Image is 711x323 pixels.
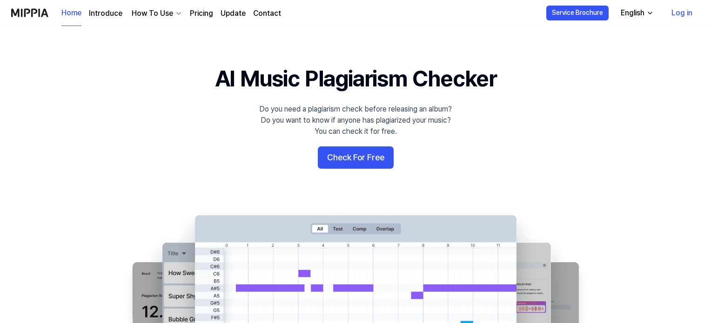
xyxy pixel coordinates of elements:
button: Service Brochure [546,6,609,20]
button: How To Use [130,8,182,19]
a: Contact [253,8,281,19]
a: Home [61,0,81,26]
div: How To Use [130,8,175,19]
a: Pricing [190,8,213,19]
button: English [613,4,659,22]
div: Do you need a plagiarism check before releasing an album? Do you want to know if anyone has plagi... [259,104,452,137]
a: Update [221,8,246,19]
button: Check For Free [318,146,394,169]
div: English [619,7,646,19]
h1: AI Music Plagiarism Checker [215,63,496,94]
a: Introduce [89,8,122,19]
